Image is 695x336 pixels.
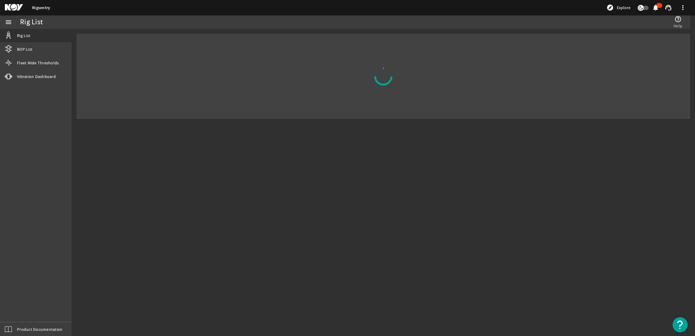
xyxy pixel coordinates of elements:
[674,15,682,23] mat-icon: help_outline
[5,19,12,26] mat-icon: menu
[17,46,32,52] span: BOP List
[32,5,50,11] a: Rigsentry
[20,19,43,25] div: Rig List
[676,0,690,15] button: more_vert
[606,4,614,11] mat-icon: explore
[665,4,672,11] mat-icon: support_agent
[673,23,682,29] span: Help
[617,5,630,11] span: Explore
[604,3,633,12] button: Explore
[17,60,59,66] span: Fleet Wide Thresholds
[652,4,659,11] mat-icon: notifications
[17,326,62,332] span: Product Documentation
[5,73,12,80] mat-icon: vibration
[17,32,30,39] span: Rig List
[17,73,56,80] span: Vibration Dashboard
[673,317,688,332] button: Open Resource Center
